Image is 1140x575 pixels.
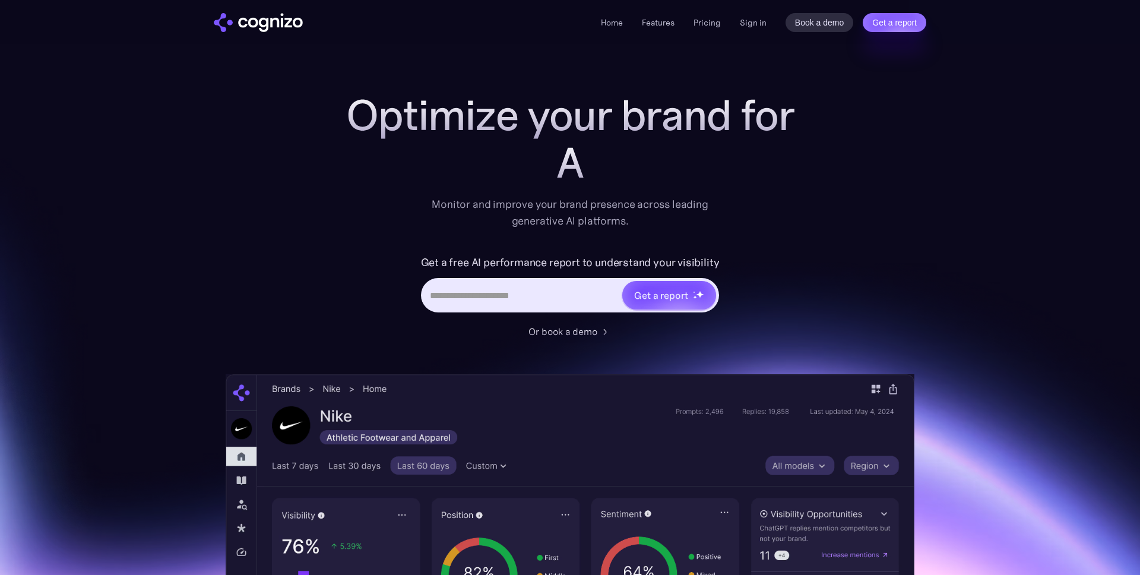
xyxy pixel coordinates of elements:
img: star [696,290,704,298]
a: home [214,13,303,32]
div: A [332,139,807,187]
img: star [693,295,697,299]
a: Features [642,17,674,28]
a: Get a report [863,13,926,32]
a: Get a reportstarstarstar [621,280,717,311]
a: Home [601,17,623,28]
img: cognizo logo [214,13,303,32]
div: Or book a demo [528,324,597,339]
a: Book a demo [786,13,854,32]
label: Get a free AI performance report to understand your visibility [421,253,720,272]
div: Get a report [634,288,688,302]
div: Monitor and improve your brand presence across leading generative AI platforms. [424,196,716,229]
a: Or book a demo [528,324,612,339]
a: Sign in [740,15,767,30]
h1: Optimize your brand for [332,91,807,139]
a: Pricing [693,17,721,28]
form: Hero URL Input Form [421,253,720,318]
img: star [693,291,695,293]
